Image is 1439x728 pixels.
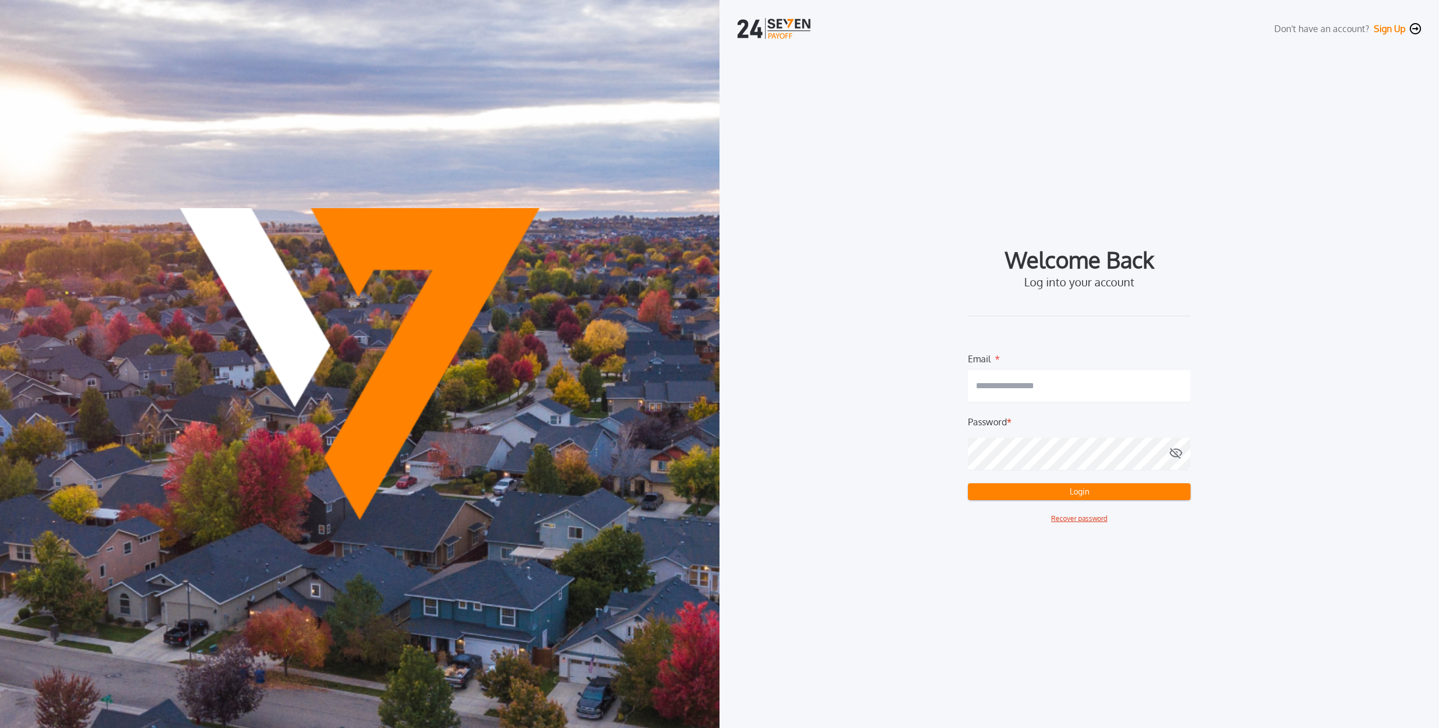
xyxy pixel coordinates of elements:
[1410,23,1421,34] img: navigation-icon
[968,438,1191,470] input: Password*
[968,483,1191,500] button: Login
[1051,514,1107,524] button: Recover password
[1005,250,1154,268] label: Welcome Back
[1374,23,1405,34] button: Sign Up
[1274,22,1369,35] label: Don't have an account?
[1169,438,1183,470] button: Password*
[968,415,1007,429] label: Password
[737,18,813,39] img: logo
[180,208,540,520] img: Payoff
[1024,275,1134,289] label: Log into your account
[968,352,990,361] label: Email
